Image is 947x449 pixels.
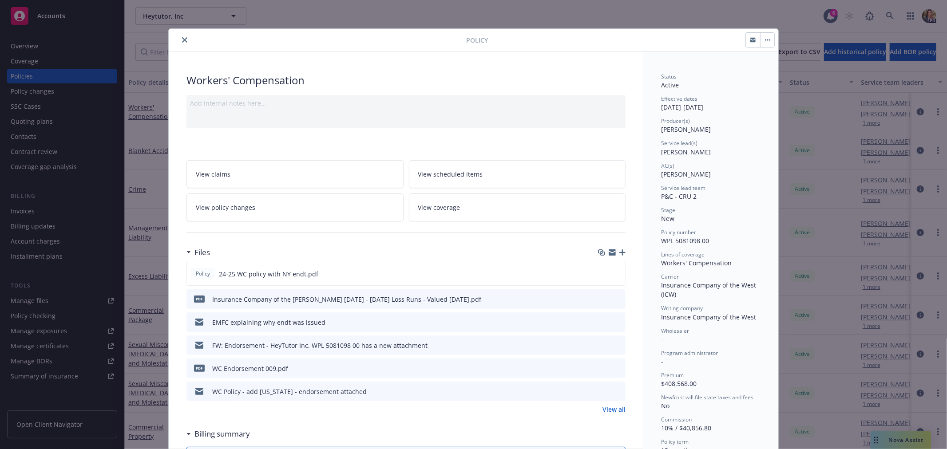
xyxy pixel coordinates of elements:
[661,273,679,280] span: Carrier
[409,160,626,188] a: View scheduled items
[194,247,210,258] h3: Files
[661,349,718,357] span: Program administrator
[661,73,677,80] span: Status
[196,203,255,212] span: View policy changes
[661,371,684,379] span: Premium
[212,364,288,373] div: WC Endorsement 009.pdf
[212,387,367,396] div: WC Policy - add [US_STATE] - endorsement attached
[661,313,756,321] span: Insurance Company of the West
[190,98,622,108] div: Add internal notes here...
[614,387,622,396] button: preview file
[661,394,753,401] span: Newfront will file state taxes and fees
[661,148,711,156] span: [PERSON_NAME]
[194,365,205,371] span: pdf
[661,424,711,432] span: 10% / $40,856.80
[409,193,626,221] a: View coverage
[186,193,404,221] a: View policy changes
[599,269,606,279] button: download file
[600,387,607,396] button: download file
[661,327,689,335] span: Wholesaler
[212,295,481,304] div: Insurance Company of the [PERSON_NAME] [DATE] - [DATE] Loss Runs - Valued [DATE].pdf
[661,402,670,410] span: No
[600,295,607,304] button: download file
[661,184,705,192] span: Service lead team
[186,428,250,440] div: Billing summary
[466,35,488,45] span: Policy
[186,247,210,258] div: Files
[600,364,607,373] button: download file
[661,438,689,445] span: Policy term
[661,304,703,312] span: Writing company
[661,335,663,343] span: -
[661,214,674,223] span: New
[219,269,318,279] span: 24-25 WC policy with NY endt.pdf
[194,428,250,440] h3: Billing summary
[614,341,622,350] button: preview file
[196,169,230,179] span: View claims
[661,170,711,178] span: [PERSON_NAME]
[179,35,190,45] button: close
[212,318,325,327] div: EMFC explaining why endt was issued
[661,95,761,112] div: [DATE] - [DATE]
[661,139,697,147] span: Service lead(s)
[418,169,483,179] span: View scheduled items
[212,341,428,350] div: FW: Endorsement - HeyTutor Inc, WPL 5081098 00 has a new attachment
[661,192,697,201] span: P&C - CRU 2
[186,73,626,88] div: Workers' Compensation
[661,228,696,236] span: Policy number
[661,379,697,388] span: $408,568.00
[661,81,679,89] span: Active
[661,251,705,258] span: Lines of coverage
[661,95,697,102] span: Effective dates
[418,203,460,212] span: View coverage
[661,125,711,134] span: [PERSON_NAME]
[661,236,709,245] span: WPL 5081098 00
[600,341,607,350] button: download file
[194,295,205,302] span: pdf
[614,364,622,373] button: preview file
[614,269,622,279] button: preview file
[661,258,761,268] div: Workers' Compensation
[661,357,663,366] span: -
[194,270,212,278] span: Policy
[600,318,607,327] button: download file
[661,416,692,423] span: Commission
[661,117,690,125] span: Producer(s)
[661,206,675,214] span: Stage
[614,295,622,304] button: preview file
[614,318,622,327] button: preview file
[661,281,758,299] span: Insurance Company of the West (ICW)
[186,160,404,188] a: View claims
[602,405,626,414] a: View all
[661,162,674,169] span: AC(s)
